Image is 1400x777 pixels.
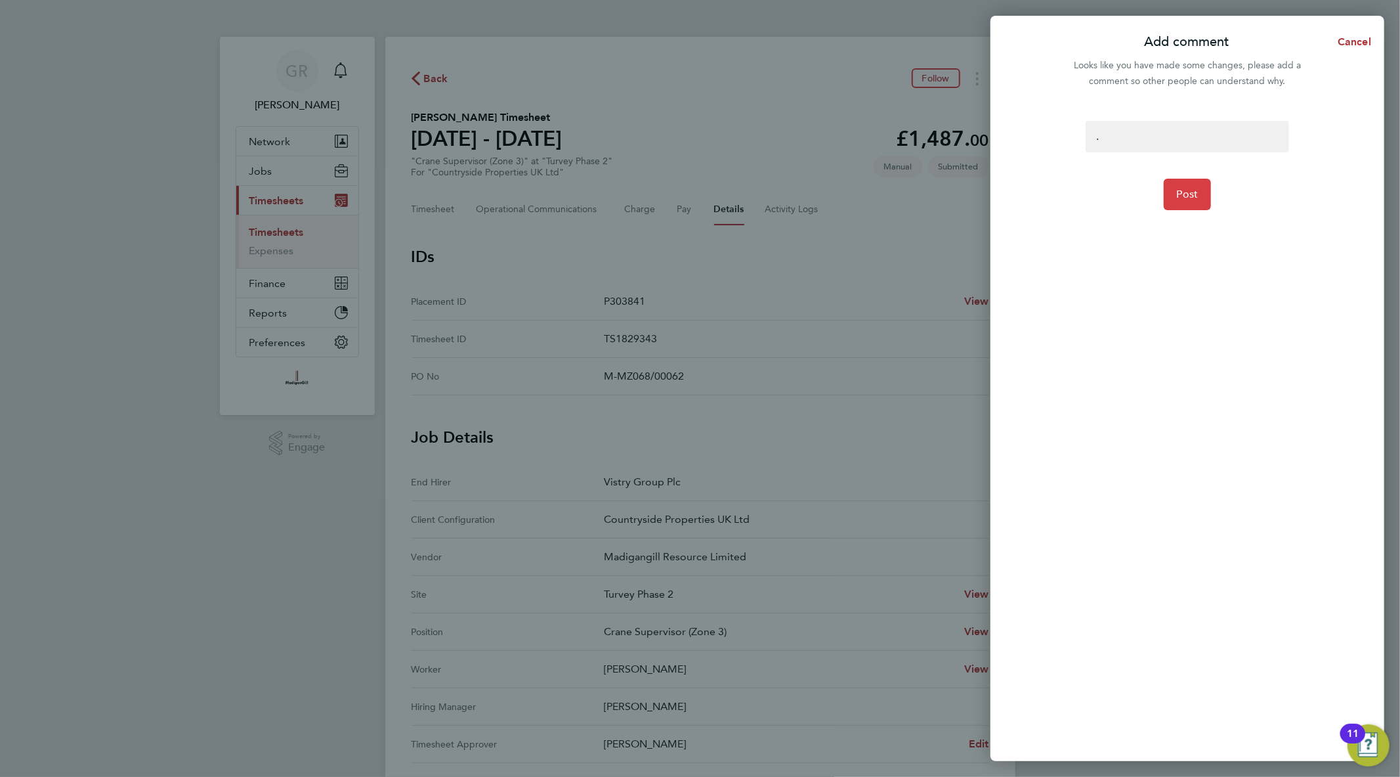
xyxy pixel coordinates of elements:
[1347,734,1359,751] div: 11
[1347,724,1389,766] button: Open Resource Center, 11 new notifications
[1164,179,1212,210] button: Post
[1317,29,1384,55] button: Cancel
[1144,33,1229,51] p: Add comment
[1177,188,1198,201] span: Post
[1086,121,1288,152] div: .
[1334,35,1371,48] span: Cancel
[1067,58,1308,89] div: Looks like you have made some changes, please add a comment so other people can understand why.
